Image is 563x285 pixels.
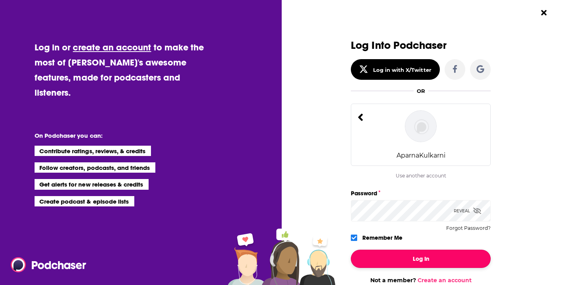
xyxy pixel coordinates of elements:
button: Forgot Password? [446,225,491,231]
div: Reveal [454,200,481,221]
a: create an account [73,42,151,53]
div: Not a member? [351,277,491,284]
li: Follow creators, podcasts, and friends [35,162,156,173]
button: Close Button [536,5,551,20]
img: AparnaKulkarni [405,110,437,142]
a: Podchaser - Follow, Share and Rate Podcasts [11,257,81,272]
div: OR [417,88,425,94]
li: Contribute ratings, reviews, & credits [35,146,151,156]
img: Podchaser - Follow, Share and Rate Podcasts [11,257,87,272]
div: Log in with X/Twitter [373,67,431,73]
button: Log In [351,250,491,268]
li: Create podcast & episode lists [35,196,134,206]
li: On Podchaser you can: [35,132,193,139]
a: Create an account [418,277,472,284]
button: Log in with X/Twitter [351,59,440,80]
div: Use another account [351,173,491,179]
div: AparnaKulkarni [397,152,445,159]
label: Password [351,188,491,198]
label: Remember Me [362,233,402,243]
li: Get alerts for new releases & credits [35,179,149,189]
h3: Log Into Podchaser [351,40,491,51]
